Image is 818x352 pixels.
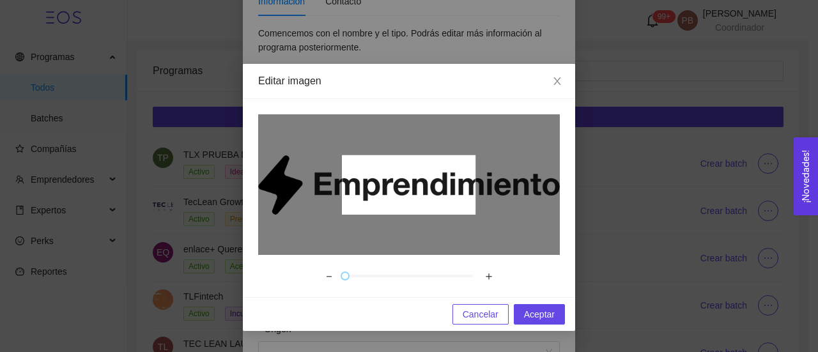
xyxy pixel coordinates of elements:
button: Aceptar [514,304,565,325]
button: Cancelar [452,304,509,325]
div: Editar imagen [258,74,560,88]
span: Aceptar [524,307,555,321]
span: close [552,76,562,86]
span: Cancelar [463,307,498,321]
button: Open Feedback Widget [794,137,818,215]
button: Close [539,64,575,100]
button: － [318,265,340,287]
button: ＋ [478,265,500,287]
